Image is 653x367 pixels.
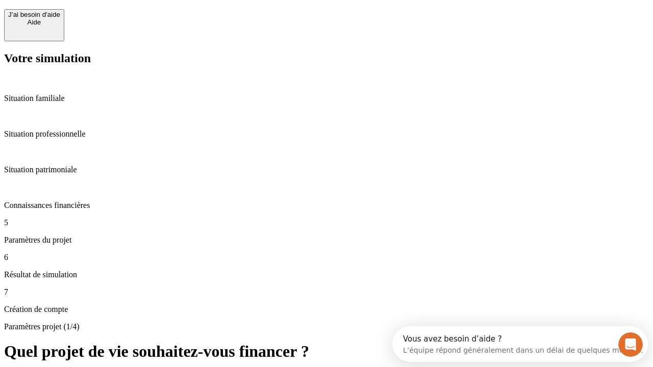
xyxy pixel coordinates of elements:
[392,326,648,362] iframe: Intercom live chat discovery launcher
[4,9,64,41] button: J’ai besoin d'aideAide
[4,305,649,314] p: Création de compte
[4,287,649,297] p: 7
[4,51,649,65] h2: Votre simulation
[4,165,649,174] p: Situation patrimoniale
[4,94,649,103] p: Situation familiale
[4,218,649,227] p: 5
[4,4,281,32] div: Ouvrir le Messenger Intercom
[4,322,649,331] p: Paramètres projet (1/4)
[4,270,649,279] p: Résultat de simulation
[4,253,649,262] p: 6
[11,17,251,28] div: L’équipe répond généralement dans un délai de quelques minutes.
[8,18,60,26] div: Aide
[4,201,649,210] p: Connaissances financières
[8,11,60,18] div: J’ai besoin d'aide
[4,342,649,361] h1: Quel projet de vie souhaitez-vous financer ?
[4,235,649,245] p: Paramètres du projet
[11,9,251,17] div: Vous avez besoin d’aide ?
[4,129,649,139] p: Situation professionnelle
[618,332,643,357] iframe: Intercom live chat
